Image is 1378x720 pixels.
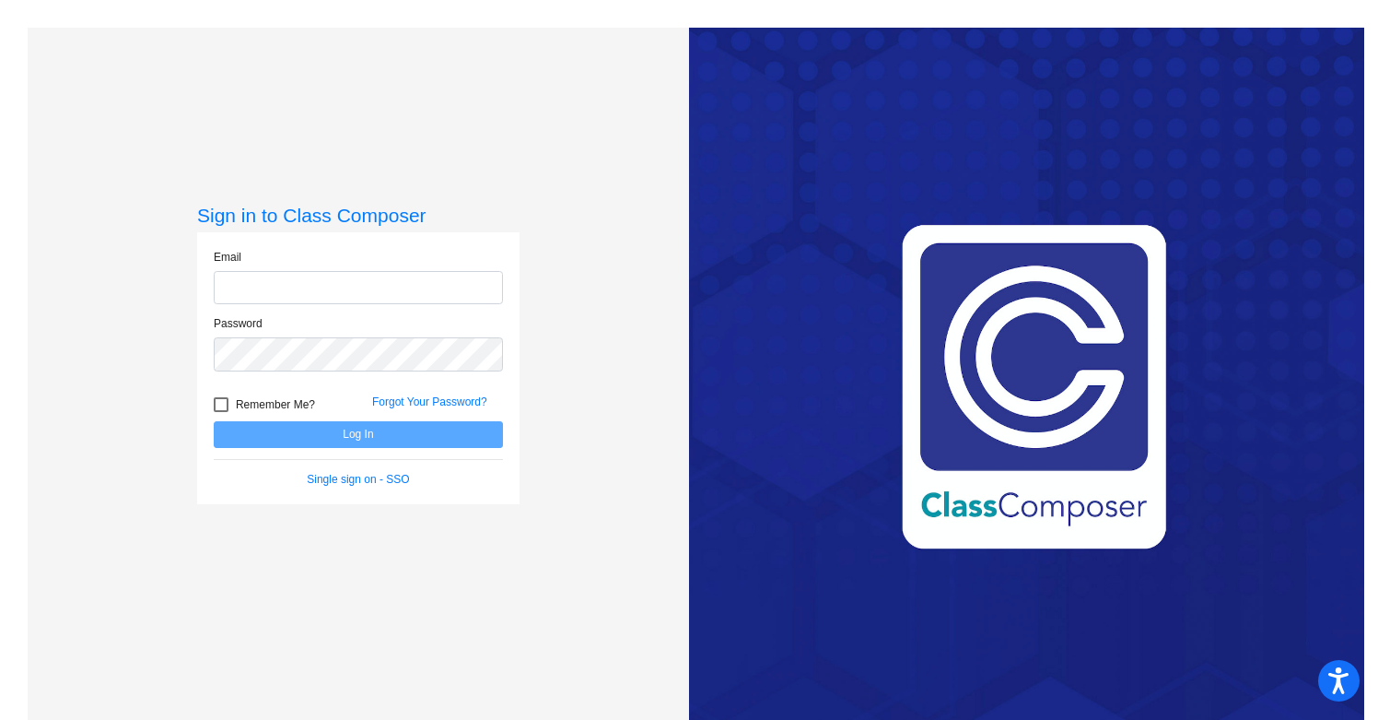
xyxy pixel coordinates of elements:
a: Forgot Your Password? [372,395,487,408]
button: Log In [214,421,503,448]
a: Single sign on - SSO [307,473,409,486]
span: Remember Me? [236,394,315,416]
label: Password [214,315,263,332]
label: Email [214,249,241,266]
h3: Sign in to Class Composer [197,204,520,227]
